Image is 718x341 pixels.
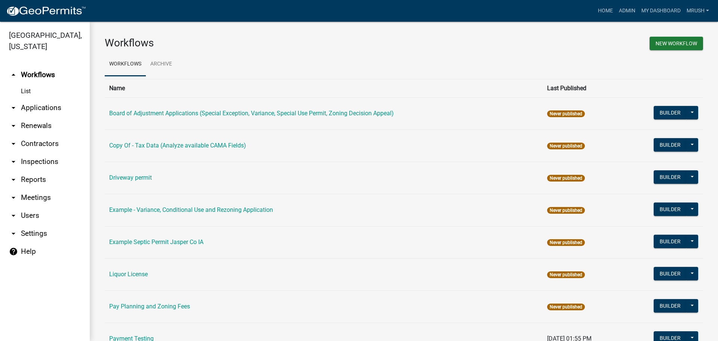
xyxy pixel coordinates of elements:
a: Driveway permit [109,174,152,181]
button: Builder [654,138,687,152]
button: New Workflow [650,37,703,50]
span: Never published [547,143,585,149]
button: Builder [654,106,687,119]
a: Workflows [105,52,146,76]
span: Never published [547,207,585,214]
button: Builder [654,299,687,313]
i: arrow_drop_down [9,157,18,166]
i: arrow_drop_down [9,103,18,112]
a: Admin [616,4,638,18]
a: MRush [684,4,712,18]
th: Last Published [543,79,622,97]
a: My Dashboard [638,4,684,18]
i: arrow_drop_up [9,70,18,79]
i: arrow_drop_down [9,211,18,220]
a: Archive [146,52,177,76]
span: Never published [547,175,585,182]
span: Never published [547,271,585,278]
button: Builder [654,267,687,280]
h3: Workflows [105,37,398,49]
span: Never published [547,304,585,310]
th: Name [105,79,543,97]
button: Builder [654,203,687,216]
span: Never published [547,110,585,117]
i: arrow_drop_down [9,193,18,202]
span: Never published [547,239,585,246]
button: Builder [654,170,687,184]
a: Pay Planning and Zoning Fees [109,303,190,310]
i: arrow_drop_down [9,121,18,130]
a: Liquor License [109,271,148,278]
i: arrow_drop_down [9,139,18,148]
i: help [9,247,18,256]
a: Board of Adjustment Applications (Special Exception, Variance, Special Use Permit, Zoning Decisio... [109,110,394,117]
a: Home [595,4,616,18]
i: arrow_drop_down [9,175,18,184]
a: Copy Of - Tax Data (Analyze available CAMA Fields) [109,142,246,149]
button: Builder [654,235,687,248]
i: arrow_drop_down [9,229,18,238]
a: Example - Variance, Conditional Use and Rezoning Application [109,206,273,213]
a: Example Septic Permit Jasper Co IA [109,238,203,246]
